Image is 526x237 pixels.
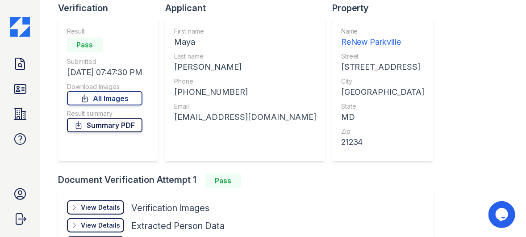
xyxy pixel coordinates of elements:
[341,111,425,123] div: MD
[341,27,425,48] a: Name ReNew Parkville
[10,17,30,37] img: CE_Icon_Blue-c292c112584629df590d857e76928e9f676e5b41ef8f769ba2f05ee15b207248.png
[174,27,316,36] div: First name
[67,109,142,118] div: Result summary
[341,102,425,111] div: State
[67,82,142,91] div: Download Images
[205,174,241,188] div: Pass
[488,201,517,228] iframe: chat widget
[67,91,142,106] a: All Images
[174,111,316,123] div: [EMAIL_ADDRESS][DOMAIN_NAME]
[332,2,441,14] div: Property
[67,27,142,36] div: Result
[341,36,425,48] div: ReNew Parkville
[58,2,165,14] div: Verification
[174,52,316,61] div: Last name
[67,118,142,132] a: Summary PDF
[174,86,316,98] div: [PHONE_NUMBER]
[341,136,425,148] div: 21234
[67,57,142,66] div: Submitted
[131,202,209,214] div: Verification Images
[174,77,316,86] div: Phone
[58,174,441,188] div: Document Verification Attempt 1
[341,127,425,136] div: Zip
[131,220,225,232] div: Extracted Person Data
[341,52,425,61] div: Street
[341,77,425,86] div: City
[165,2,332,14] div: Applicant
[67,38,103,52] div: Pass
[81,221,120,230] div: View Details
[174,61,316,73] div: [PERSON_NAME]
[341,86,425,98] div: [GEOGRAPHIC_DATA]
[341,61,425,73] div: [STREET_ADDRESS]
[174,36,316,48] div: Maya
[174,102,316,111] div: Email
[67,66,142,79] div: [DATE] 07:47:30 PM
[341,27,425,36] div: Name
[81,203,120,212] div: View Details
